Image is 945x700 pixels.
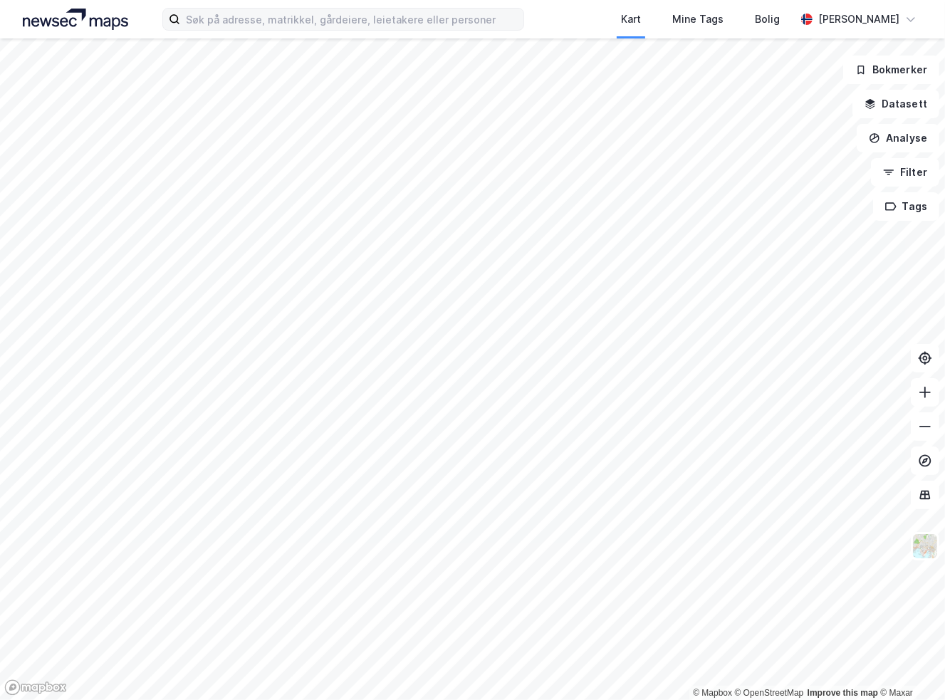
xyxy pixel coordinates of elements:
[672,11,724,28] div: Mine Tags
[735,688,804,698] a: OpenStreetMap
[852,90,939,118] button: Datasett
[808,688,878,698] a: Improve this map
[621,11,641,28] div: Kart
[23,9,128,30] img: logo.a4113a55bc3d86da70a041830d287a7e.svg
[843,56,939,84] button: Bokmerker
[912,533,939,560] img: Z
[871,158,939,187] button: Filter
[755,11,780,28] div: Bolig
[818,11,899,28] div: [PERSON_NAME]
[180,9,523,30] input: Søk på adresse, matrikkel, gårdeiere, leietakere eller personer
[874,632,945,700] iframe: Chat Widget
[4,679,67,696] a: Mapbox homepage
[693,688,732,698] a: Mapbox
[857,124,939,152] button: Analyse
[873,192,939,221] button: Tags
